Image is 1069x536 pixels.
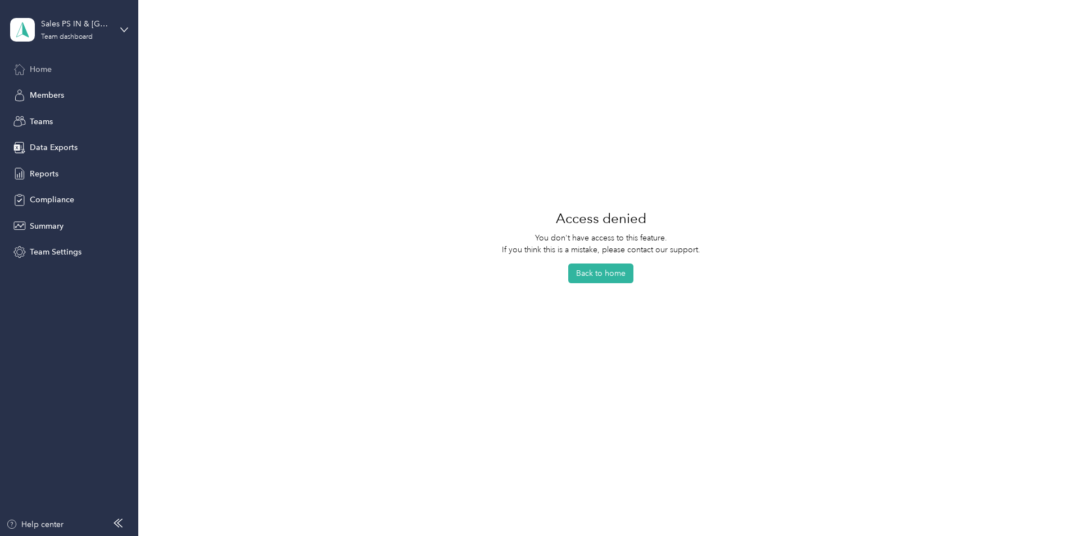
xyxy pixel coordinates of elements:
[41,34,93,40] div: Team dashboard
[30,142,78,153] span: Data Exports
[502,232,700,256] p: You don't have access to this feature. If you think this is a mistake, please contact our support.
[30,116,53,128] span: Teams
[30,220,64,232] span: Summary
[30,246,81,258] span: Team Settings
[568,264,633,283] button: Back to home
[30,89,64,101] span: Members
[41,18,111,30] div: Sales PS IN & [GEOGRAPHIC_DATA]
[1006,473,1069,536] iframe: Everlance-gr Chat Button Frame
[30,63,52,75] span: Home
[556,205,646,232] h1: Access denied
[30,194,74,206] span: Compliance
[6,519,64,530] button: Help center
[30,168,58,180] span: Reports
